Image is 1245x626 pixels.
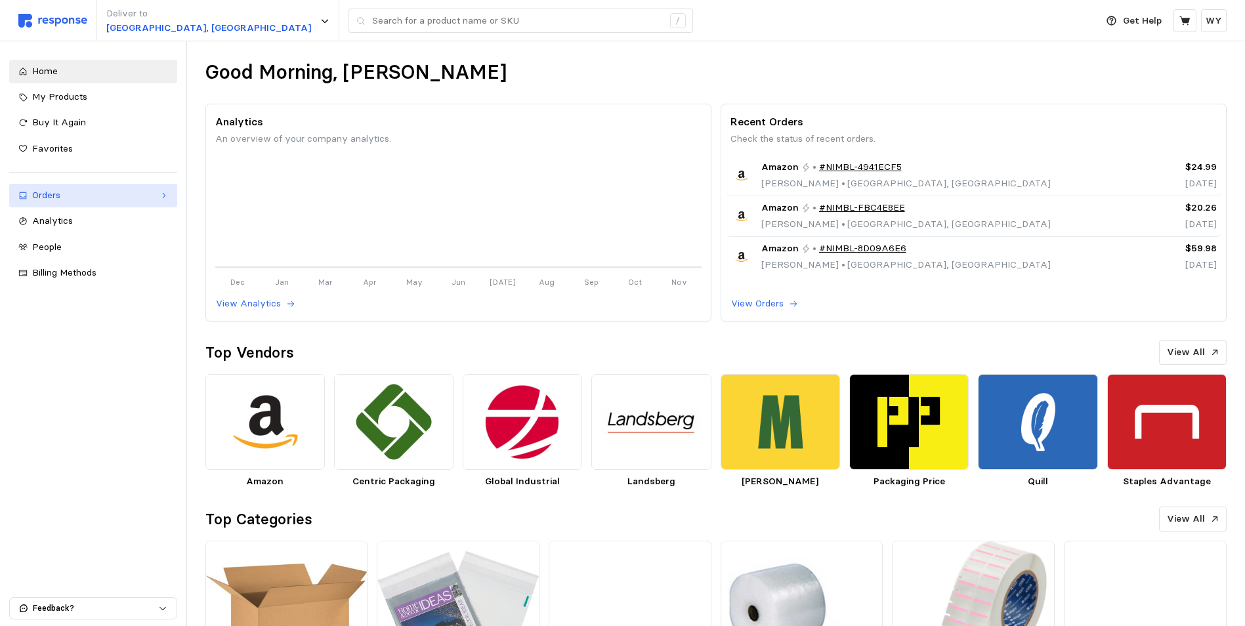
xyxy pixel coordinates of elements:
span: • [839,177,847,189]
img: svg%3e [18,14,87,28]
button: View Analytics [215,296,296,312]
a: Home [9,60,177,83]
p: [PERSON_NAME] [GEOGRAPHIC_DATA], [GEOGRAPHIC_DATA] [761,177,1051,191]
p: View All [1167,345,1205,360]
img: 771c76c0-1592-4d67-9e09-d6ea890d945b.png [463,374,582,470]
p: An overview of your company analytics. [215,132,702,146]
img: bfee157a-10f7-4112-a573-b61f8e2e3b38.png [978,374,1097,470]
p: • [812,160,816,175]
p: $59.98 [1102,241,1217,256]
button: Feedback? [10,598,177,619]
p: [GEOGRAPHIC_DATA], [GEOGRAPHIC_DATA] [106,21,311,35]
tspan: [DATE] [489,277,515,287]
span: Amazon [761,201,799,215]
tspan: Sep [583,277,598,287]
span: Billing Methods [32,266,96,278]
span: • [839,259,847,270]
button: View All [1159,507,1227,532]
p: $24.99 [1102,160,1217,175]
span: Home [32,65,58,77]
button: View Orders [730,296,799,312]
a: #NIMBL-FBC4E8EE [819,201,905,215]
p: [PERSON_NAME] [GEOGRAPHIC_DATA], [GEOGRAPHIC_DATA] [761,258,1051,272]
p: Get Help [1123,14,1162,28]
p: Check the status of recent orders. [730,132,1217,146]
img: Amazon [730,246,752,268]
p: [DATE] [1102,177,1217,191]
a: #NIMBL-4941ECF5 [819,160,902,175]
p: View Analytics [216,297,281,311]
a: Favorites [9,137,177,161]
img: d7805571-9dbc-467d-9567-a24a98a66352.png [205,374,325,470]
p: [DATE] [1102,258,1217,272]
p: • [812,241,816,256]
p: [PERSON_NAME] [721,474,840,489]
tspan: Apr [363,277,377,287]
a: #NIMBL-8D09A6E6 [819,241,906,256]
button: WY [1201,9,1227,32]
p: Analytics [215,114,702,130]
img: b57ebca9-4645-4b82-9362-c975cc40820f.png [334,374,454,470]
img: 28d3e18e-6544-46cd-9dd4-0f3bdfdd001e.png [721,374,840,470]
span: Buy It Again [32,116,86,128]
a: My Products [9,85,177,109]
div: / [670,13,686,29]
tspan: Jun [452,277,465,287]
p: View All [1167,512,1205,526]
img: Amazon [730,205,752,227]
tspan: Dec [230,277,244,287]
tspan: Oct [628,277,642,287]
h2: Top Vendors [205,343,294,363]
p: Landsberg [591,474,711,489]
div: Orders [32,188,154,203]
span: My Products [32,91,87,102]
tspan: Aug [539,277,555,287]
p: [PERSON_NAME] [GEOGRAPHIC_DATA], [GEOGRAPHIC_DATA] [761,217,1051,232]
a: Buy It Again [9,111,177,135]
img: Amazon [730,165,752,186]
p: Centric Packaging [334,474,454,489]
p: Staples Advantage [1107,474,1227,489]
span: Amazon [761,160,799,175]
h1: Good Morning, [PERSON_NAME] [205,60,507,85]
span: People [32,241,62,253]
p: • [812,201,816,215]
p: Amazon [205,474,325,489]
tspan: Nov [671,277,687,287]
span: Amazon [761,241,799,256]
tspan: Jan [274,277,288,287]
span: Favorites [32,142,73,154]
a: Billing Methods [9,261,177,285]
img: 63258c51-adb8-4b2a-9b0d-7eba9747dc41.png [1107,374,1227,470]
a: Analytics [9,209,177,233]
img: 7d13bdb8-9cc8-4315-963f-af194109c12d.png [591,374,711,470]
p: Recent Orders [730,114,1217,130]
a: Orders [9,184,177,207]
span: • [839,218,847,230]
button: Get Help [1099,9,1170,33]
p: Deliver to [106,7,311,21]
p: Packaging Price [849,474,969,489]
button: View All [1159,340,1227,365]
p: Quill [978,474,1097,489]
a: People [9,236,177,259]
span: Analytics [32,215,73,226]
tspan: May [406,277,422,287]
tspan: Mar [318,277,333,287]
p: [DATE] [1102,217,1217,232]
p: WY [1206,14,1222,28]
p: $20.26 [1102,201,1217,215]
h2: Top Categories [205,509,312,530]
p: Global Industrial [463,474,582,489]
img: 1fd4c12a-3439-4c08-96e1-85a7cf36c540.png [849,374,969,470]
p: Feedback? [33,602,158,614]
input: Search for a product name or SKU [372,9,663,33]
p: View Orders [731,297,784,311]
